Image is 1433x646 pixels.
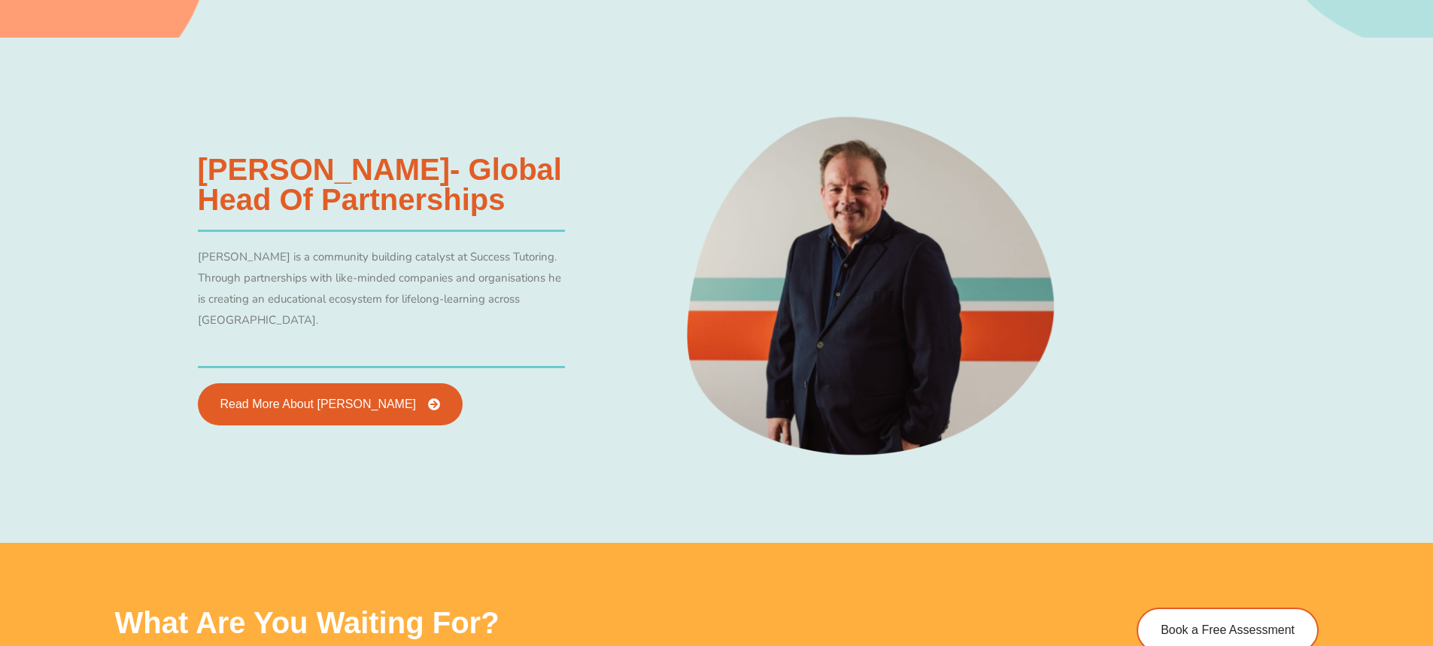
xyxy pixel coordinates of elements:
[1358,574,1433,646] iframe: Chat Widget
[198,154,566,215] h3: [PERSON_NAME]- Global Head of Partnerships
[115,608,1066,638] h3: What are you waiting for?
[198,383,463,425] a: Read More About [PERSON_NAME]
[198,247,566,331] p: [PERSON_NAME] is a community building catalyst at Success Tutoring. Through partnerships with lik...
[1161,624,1295,636] span: Book a Free Assessment
[220,398,417,410] span: Read More About [PERSON_NAME]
